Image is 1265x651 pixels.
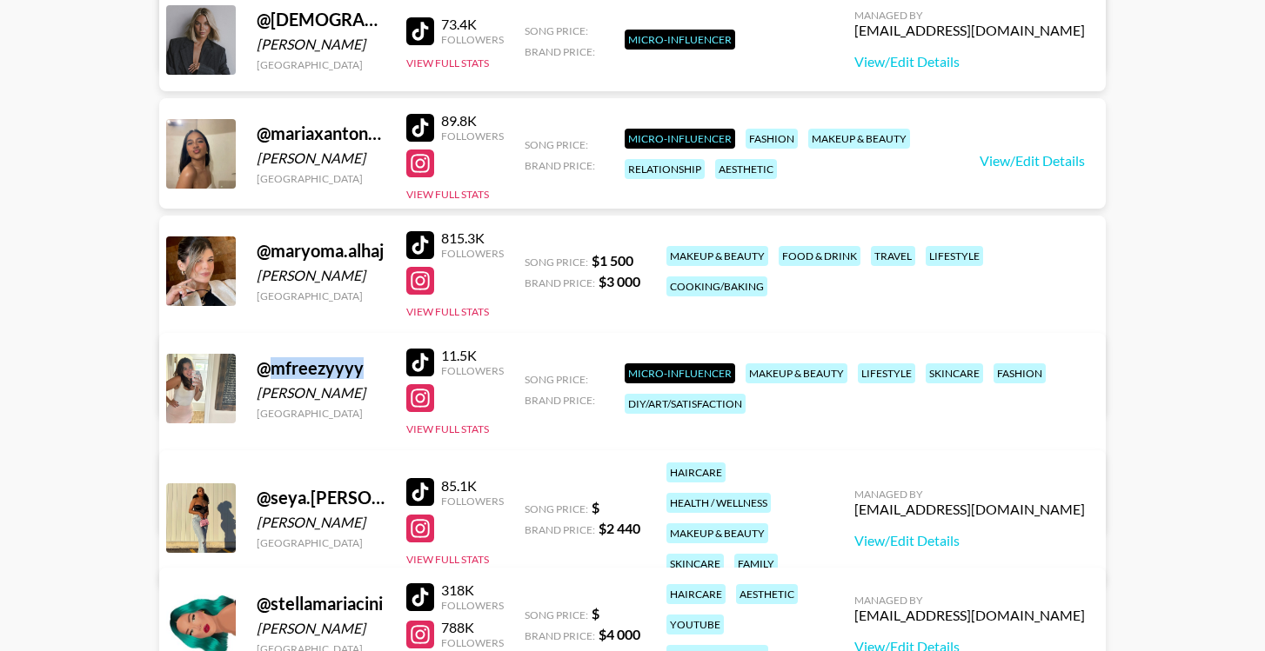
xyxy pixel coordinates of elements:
div: 788K [441,619,504,636]
div: [PERSON_NAME] [257,149,385,167]
div: Micro-Influencer [625,129,735,149]
div: [GEOGRAPHIC_DATA] [257,58,385,71]
div: youtube [666,614,724,634]
span: Brand Price: [525,629,595,642]
div: Micro-Influencer [625,30,735,50]
strong: $ [592,605,599,621]
div: 11.5K [441,347,504,364]
a: View/Edit Details [854,53,1085,70]
div: fashion [746,129,798,149]
button: View Full Stats [406,188,489,201]
strong: $ 3 000 [599,273,640,289]
div: [EMAIL_ADDRESS][DOMAIN_NAME] [854,501,1085,518]
div: cooking/baking [666,276,767,296]
div: @ [DEMOGRAPHIC_DATA] [257,9,385,30]
div: [PERSON_NAME] [257,267,385,284]
button: View Full Stats [406,305,489,318]
div: lifestyle [858,363,915,383]
span: Brand Price: [525,523,595,536]
span: Song Price: [525,608,588,621]
div: Followers [441,33,504,46]
div: makeup & beauty [746,363,847,383]
strong: $ 4 000 [599,626,640,642]
span: Song Price: [525,373,588,386]
div: haircare [666,584,726,604]
div: @ maryoma.alhaj [257,240,385,262]
div: @ seya.[PERSON_NAME] [257,487,385,508]
div: Followers [441,364,504,377]
div: @ mariaxantonette [257,123,385,144]
div: Followers [441,636,504,649]
div: relationship [625,159,705,179]
strong: $ [592,499,599,515]
div: 73.4K [441,16,504,33]
div: @ mfreezyyyy [257,357,385,379]
span: Brand Price: [525,276,595,289]
div: [GEOGRAPHIC_DATA] [257,172,385,185]
div: Managed By [854,594,1085,607]
div: [PERSON_NAME] [257,620,385,637]
div: [GEOGRAPHIC_DATA] [257,536,385,549]
span: Brand Price: [525,159,595,172]
div: [PERSON_NAME] [257,514,385,531]
div: [EMAIL_ADDRESS][DOMAIN_NAME] [854,22,1085,39]
div: family [734,554,778,574]
div: skincare [666,554,724,574]
div: [GEOGRAPHIC_DATA] [257,289,385,302]
div: food & drink [779,246,860,266]
span: Song Price: [525,24,588,37]
button: View Full Stats [406,553,489,566]
div: haircare [666,462,726,482]
div: [GEOGRAPHIC_DATA] [257,407,385,420]
div: Managed By [854,488,1085,501]
div: makeup & beauty [666,246,768,266]
button: View Full Stats [406,56,489,70]
div: 815.3K [441,229,504,247]
div: Managed By [854,9,1085,22]
span: Brand Price: [525,394,595,407]
div: 318K [441,581,504,599]
div: diy/art/satisfaction [625,394,746,414]
span: Song Price: [525,138,588,151]
strong: $ 2 440 [599,520,640,536]
div: lifestyle [926,246,983,266]
div: makeup & beauty [666,523,768,543]
div: Micro-Influencer [625,363,735,383]
div: aesthetic [736,584,798,604]
div: 89.8K [441,112,504,130]
div: @ stellamariacini [257,593,385,614]
div: makeup & beauty [808,129,910,149]
span: Song Price: [525,502,588,515]
div: 85.1K [441,477,504,495]
div: travel [871,246,915,266]
div: skincare [926,363,983,383]
a: View/Edit Details [854,532,1085,549]
div: Followers [441,247,504,260]
div: Followers [441,599,504,612]
div: fashion [994,363,1046,383]
button: View Full Stats [406,422,489,435]
strong: $ 1 500 [592,252,633,269]
span: Song Price: [525,256,588,269]
span: Brand Price: [525,45,595,58]
div: [PERSON_NAME] [257,36,385,53]
div: Followers [441,130,504,143]
div: aesthetic [715,159,777,179]
a: View/Edit Details [980,152,1085,169]
div: health / wellness [666,493,771,513]
div: [PERSON_NAME] [257,384,385,402]
div: [EMAIL_ADDRESS][DOMAIN_NAME] [854,607,1085,624]
div: Followers [441,495,504,508]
